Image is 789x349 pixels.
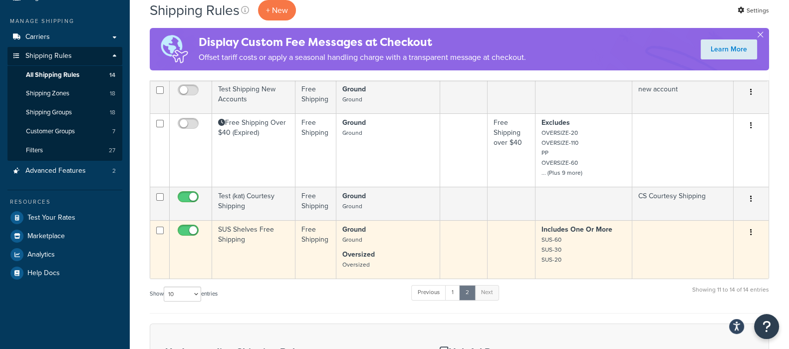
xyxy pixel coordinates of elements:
a: All Shipping Rules 14 [7,66,122,84]
li: Shipping Zones [7,84,122,103]
li: Advanced Features [7,162,122,180]
a: Next [475,285,499,300]
span: 18 [110,108,115,117]
strong: Ground [342,191,366,201]
button: Open Resource Center [754,314,779,339]
td: Test Shipping New Accounts [212,80,295,113]
div: Showing 11 to 14 of 14 entries [692,284,769,306]
span: 14 [109,71,115,79]
small: Ground [342,128,362,137]
strong: Includes One Or More [541,224,612,235]
div: Manage Shipping [7,17,122,25]
div: Resources [7,198,122,206]
td: Free Shipping [295,220,336,279]
span: Analytics [27,251,55,259]
span: Advanced Features [25,167,86,175]
strong: Ground [342,117,366,128]
span: Test Your Rates [27,214,75,222]
td: Free Shipping over $40 [488,113,535,187]
span: 18 [110,89,115,98]
a: Settings [738,3,769,17]
a: Learn More [701,39,757,59]
label: Show entries [150,287,218,302]
span: All Shipping Rules [26,71,79,79]
li: Filters [7,141,122,160]
span: Customer Groups [26,127,75,136]
a: Help Docs [7,264,122,282]
td: Test (kat) Courtesy Shipping [212,187,295,220]
span: Filters [26,146,43,155]
small: Ground [342,235,362,244]
a: Shipping Groups 18 [7,103,122,122]
small: Ground [342,95,362,104]
li: Shipping Groups [7,103,122,122]
a: Analytics [7,246,122,264]
li: All Shipping Rules [7,66,122,84]
a: Filters 27 [7,141,122,160]
a: Shipping Zones 18 [7,84,122,103]
span: Marketplace [27,232,65,241]
a: 1 [445,285,460,300]
small: SUS-60 SUS-30 SUS-20 [541,235,561,264]
h1: Shipping Rules [150,0,240,20]
h4: Display Custom Fee Messages at Checkout [199,34,526,50]
td: Free Shipping [295,187,336,220]
span: Shipping Rules [25,52,72,60]
small: Oversized [342,260,370,269]
strong: Ground [342,84,366,94]
select: Showentries [164,287,201,302]
small: OVERSIZE-20 OVERSIZE-110 PP OVERSIZE-60 ... (Plus 9 more) [541,128,582,177]
small: Ground [342,202,362,211]
span: 7 [112,127,115,136]
a: Customer Groups 7 [7,122,122,141]
td: CS Courtesy Shipping [632,187,734,220]
li: Customer Groups [7,122,122,141]
span: Shipping Zones [26,89,69,98]
strong: Excludes [541,117,570,128]
a: 2 [459,285,476,300]
li: Shipping Rules [7,47,122,161]
a: Marketplace [7,227,122,245]
img: duties-banner-06bc72dcb5fe05cb3f9472aba00be2ae8eb53ab6f0d8bb03d382ba314ac3c341.png [150,28,199,70]
p: Offset tariff costs or apply a seasonal handling charge with a transparent message at checkout. [199,50,526,64]
span: Carriers [25,33,50,41]
td: Free Shipping [295,113,336,187]
a: Carriers [7,28,122,46]
span: Shipping Groups [26,108,72,117]
span: Help Docs [27,269,60,278]
a: Advanced Features 2 [7,162,122,180]
td: Free Shipping Over $40 (Expired) [212,113,295,187]
td: SUS Shelves Free Shipping [212,220,295,279]
span: 2 [112,167,116,175]
a: Test Your Rates [7,209,122,227]
strong: Oversized [342,249,375,260]
a: Previous [411,285,446,300]
td: Free Shipping [295,80,336,113]
strong: Ground [342,224,366,235]
span: 27 [109,146,115,155]
td: new account [632,80,734,113]
a: Shipping Rules [7,47,122,65]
